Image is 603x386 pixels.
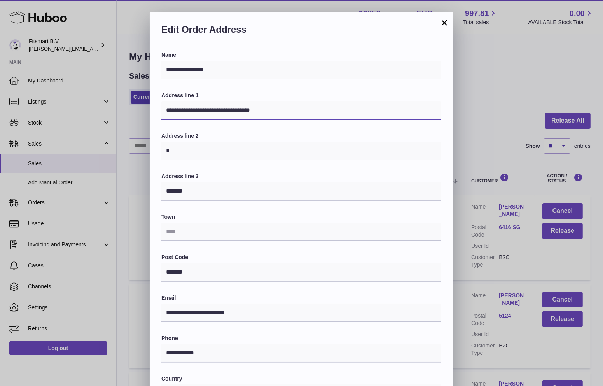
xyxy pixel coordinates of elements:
label: Email [161,294,441,302]
button: × [440,18,449,27]
label: Post Code [161,254,441,261]
label: Address line 3 [161,173,441,180]
label: Phone [161,335,441,342]
label: Address line 1 [161,92,441,99]
label: Town [161,213,441,221]
label: Address line 2 [161,132,441,140]
h2: Edit Order Address [161,23,441,40]
label: Country [161,375,441,382]
label: Name [161,51,441,59]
